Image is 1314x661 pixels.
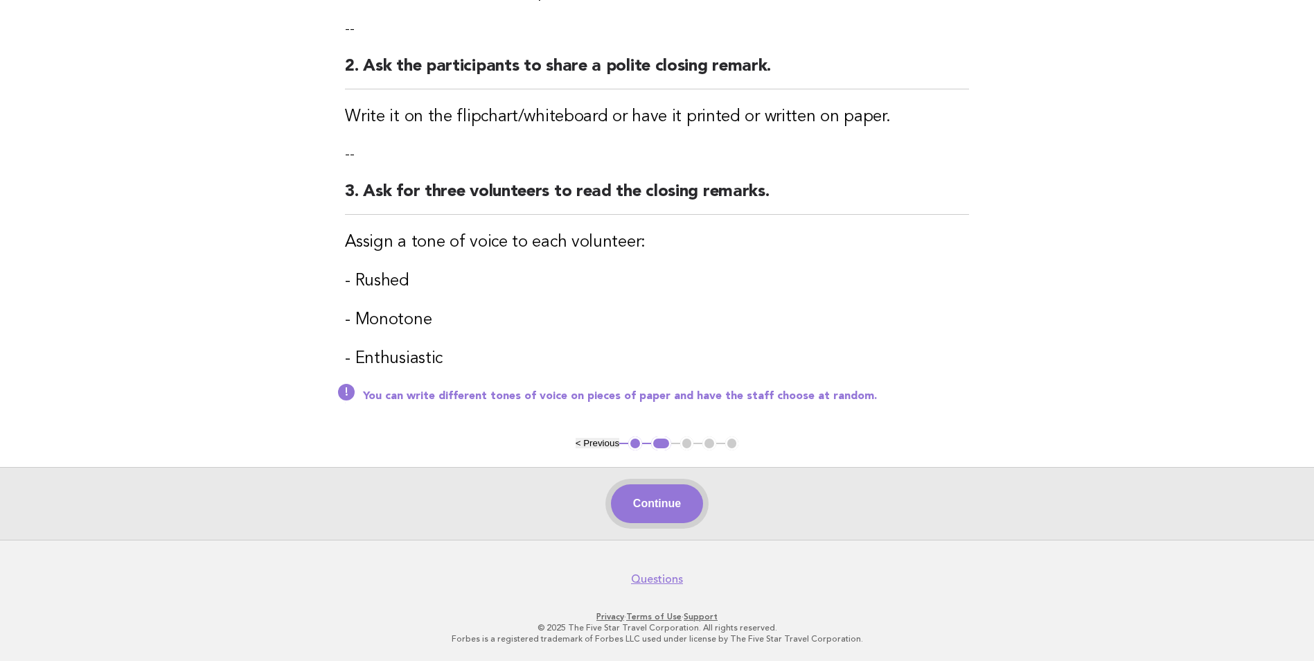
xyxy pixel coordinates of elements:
[345,145,969,164] p: --
[345,55,969,89] h2: 2. Ask the participants to share a polite closing remark.
[631,572,683,586] a: Questions
[233,622,1081,633] p: © 2025 The Five Star Travel Corporation. All rights reserved.
[345,270,969,292] h3: - Rushed
[611,484,703,523] button: Continue
[626,612,682,622] a: Terms of Use
[345,106,969,128] h3: Write it on the flipchart/whiteboard or have it printed or written on paper.
[684,612,718,622] a: Support
[628,437,642,450] button: 1
[576,438,619,448] button: < Previous
[345,231,969,254] h3: Assign a tone of voice to each volunteer:
[363,389,969,403] p: You can write different tones of voice on pieces of paper and have the staff choose at random.
[596,612,624,622] a: Privacy
[345,181,969,215] h2: 3. Ask for three volunteers to read the closing remarks.
[233,611,1081,622] p: · ·
[345,309,969,331] h3: - Monotone
[345,348,969,370] h3: - Enthusiastic
[651,437,671,450] button: 2
[345,19,969,39] p: --
[233,633,1081,644] p: Forbes is a registered trademark of Forbes LLC used under license by The Five Star Travel Corpora...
